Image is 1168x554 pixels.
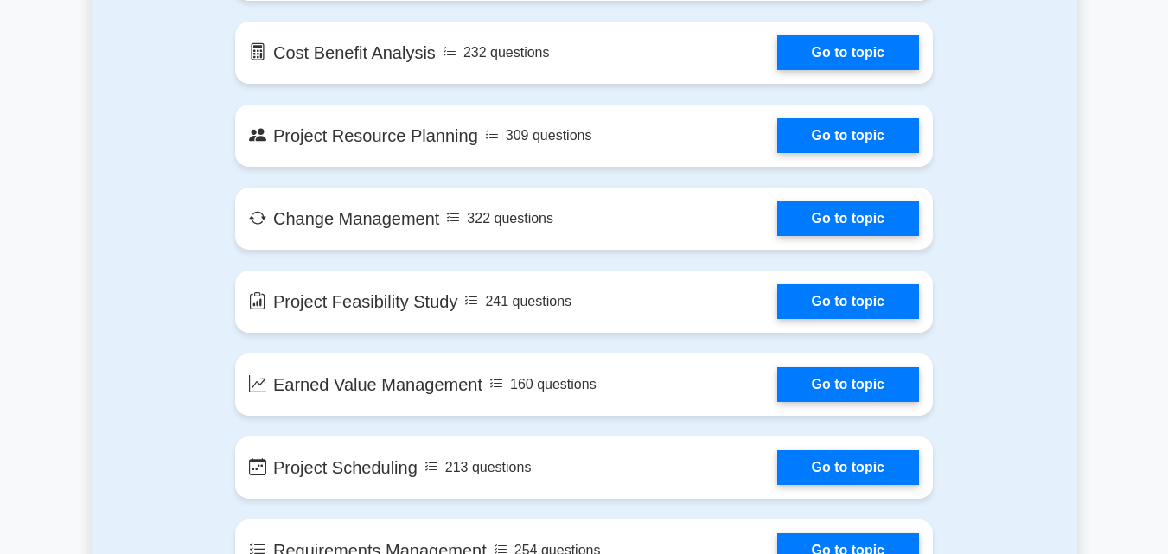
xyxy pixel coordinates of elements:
a: Go to topic [777,118,919,153]
a: Go to topic [777,450,919,485]
a: Go to topic [777,35,919,70]
a: Go to topic [777,284,919,319]
a: Go to topic [777,201,919,236]
a: Go to topic [777,367,919,402]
